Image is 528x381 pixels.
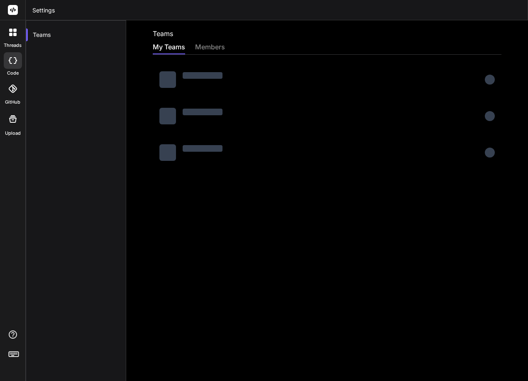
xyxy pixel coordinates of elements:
[5,99,20,106] label: GitHub
[153,29,173,39] h2: Teams
[4,42,22,49] label: threads
[195,42,225,53] div: members
[7,70,19,77] label: code
[153,42,185,53] div: My Teams
[5,130,21,137] label: Upload
[26,26,126,44] div: Teams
